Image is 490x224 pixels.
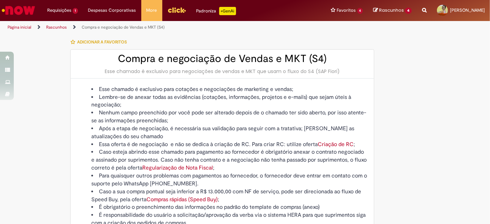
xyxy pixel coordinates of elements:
a: Rascunhos [46,24,67,30]
li: Essa oferta é de negociação e não se dedica à criação de RC. Para criar RC: utilize oferta ; [91,141,367,149]
span: More [146,7,157,14]
a: Criação de RC [318,141,354,148]
img: click_logo_yellow_360x200.png [167,5,186,15]
a: Compras rápidas (Speed Buy) [146,196,218,203]
li: Caso a sua compra pontual seja inferior a R$ 13.000,00 com NF de serviço, pode ser direcionada ao... [91,188,367,204]
span: Rascunhos [379,7,404,13]
li: É obrigatório o preenchimento das informações no padrão do template de compras (anexo) [91,203,367,211]
li: Esse chamado é exclusivo para cotações e negociações de marketing e vendas; [91,85,367,93]
a: Página inicial [8,24,31,30]
a: Regularização de Nota Fiscal [142,164,213,171]
div: Padroniza [196,7,236,15]
span: Adicionar a Favoritos [77,39,127,45]
h2: Compra e negociação de Vendas e MKT (S4) [78,53,367,64]
img: ServiceNow [1,3,36,17]
a: Compra e negociação de Vendas e MKT (S4) [82,24,165,30]
span: Despesas Corporativas [88,7,136,14]
button: Adicionar a Favoritos [70,35,131,49]
span: 4 [357,8,363,14]
span: [PERSON_NAME] [450,7,485,13]
li: Lembre-se de anexar todas as evidências (cotações, informações, projetos e e-mails) que sejam úte... [91,93,367,109]
ul: Trilhas de página [5,21,321,34]
span: 4 [405,8,412,14]
li: Nenhum campo preenchido por você pode ser alterado depois de o chamado ter sido aberto, por isso ... [91,109,367,125]
p: +GenAi [219,7,236,15]
li: Caso esteja abrindo esse chamado para pagamento ao fornecedor é obrigatório anexar o contrato neg... [91,148,367,172]
span: 1 [73,8,78,14]
li: Após a etapa de negociação, é necessária sua validação para seguir com a tratativa; [PERSON_NAME]... [91,125,367,141]
span: Requisições [47,7,71,14]
span: Favoritos [337,7,356,14]
div: Esse chamado é exclusivo para negociações de vendas e MKT que usam o fluxo do S4 (SAP Fiori) [78,68,367,75]
li: Para quaisquer outros problemas com pagamentos ao fornecedor, o fornecedor deve entrar em contato... [91,172,367,188]
a: Rascunhos [373,7,412,14]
